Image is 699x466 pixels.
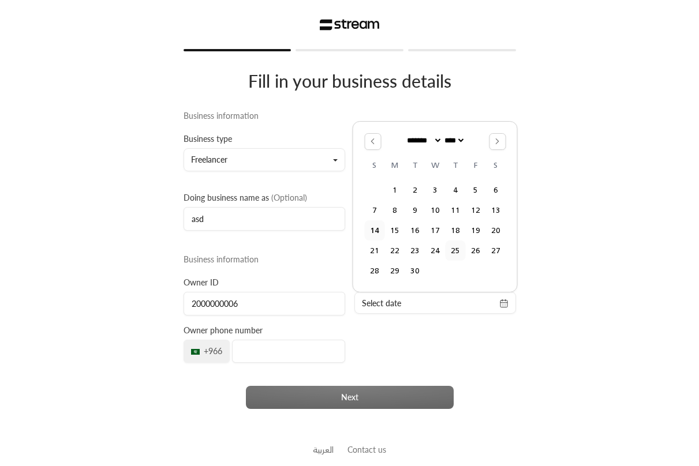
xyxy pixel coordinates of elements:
button: Friday, September 19th, 2025 [466,221,485,240]
button: Freelancer [184,148,345,171]
button: Tuesday, September 16th, 2025 [405,221,424,240]
div: Business information [179,110,521,122]
button: Monday, September 8th, 2025 [385,201,404,220]
button: Sunday, September 28th, 2025 [365,261,384,280]
a: العربية [313,439,334,460]
label: Doing business name as [184,192,307,204]
button: Monday, September 29th, 2025 [385,261,404,280]
th: Thursday [445,159,465,180]
button: Thursday, September 4th, 2025 [446,181,465,200]
table: September 2025 [364,159,506,281]
button: Wednesday, September 24th, 2025 [425,241,444,260]
button: Wednesday, September 10th, 2025 [425,201,444,220]
button: Wednesday, September 17th, 2025 [425,221,444,240]
select: Choose the Month [405,136,442,145]
th: Saturday [485,159,506,180]
button: Friday, September 12th, 2025 [466,201,485,220]
button: Tuesday, September 2nd, 2025 [405,181,424,200]
button: Today, Sunday, September 14th, 2025 [365,221,384,240]
button: Tuesday, September 30th, 2025 [405,261,424,280]
button: Saturday, September 13th, 2025 [486,201,505,220]
button: Thursday, September 18th, 2025 [446,221,465,240]
span: Select date [362,298,401,309]
label: Owner ID [184,277,219,288]
th: Wednesday [425,159,445,180]
th: Tuesday [405,159,425,180]
th: Sunday [364,159,384,180]
button: Saturday, September 27th, 2025 [486,241,505,260]
button: Go to the Next Month [489,133,506,150]
button: Thursday, September 11th, 2025 [446,201,465,220]
button: Thursday, September 25th, 2025 [446,241,465,260]
a: Contact us [347,445,386,454]
button: Go to the Previous Month [364,133,381,150]
button: Saturday, September 20th, 2025 [486,221,505,240]
button: Friday, September 5th, 2025 [466,181,485,200]
button: Monday, September 1st, 2025 [385,181,404,200]
button: Wednesday, September 3rd, 2025 [425,181,444,200]
th: Monday [384,159,405,180]
button: Tuesday, September 23rd, 2025 [405,241,424,260]
button: Sunday, September 21st, 2025 [365,241,384,260]
button: Monday, September 22nd, 2025 [385,241,404,260]
th: Friday [465,159,485,180]
button: Sunday, September 7th, 2025 [365,201,384,220]
select: Choose the Year [442,136,465,145]
button: Friday, September 26th, 2025 [466,241,485,260]
div: Business information [179,254,521,265]
span: ( Optional ) [269,193,307,202]
button: Contact us [347,444,386,456]
img: Stream Logo [320,19,379,31]
button: Select date [362,298,509,309]
button: Monday, September 15th, 2025 [385,221,404,240]
div: +966 [184,340,230,363]
div: Fill in your business details [184,70,516,92]
button: Tuesday, September 9th, 2025 [405,201,424,220]
button: Saturday, September 6th, 2025 [486,181,505,200]
label: Owner phone number [184,325,263,336]
label: Business type [184,133,232,145]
